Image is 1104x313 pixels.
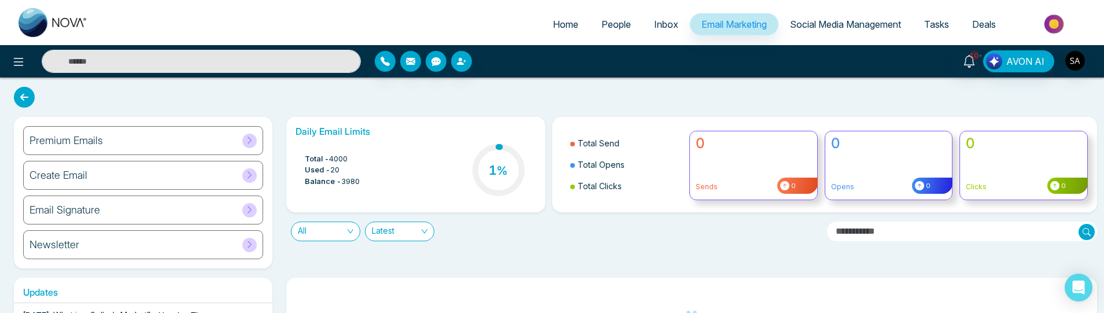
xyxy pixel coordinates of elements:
span: 0 [1059,181,1066,191]
img: Market-place.gif [1013,11,1097,37]
a: Tasks [913,13,961,35]
h6: Email Signature [29,204,100,216]
div: Open Intercom Messenger [1065,274,1092,301]
h3: 1 [489,163,508,178]
h6: Create Email [29,169,87,182]
span: Balance - [305,176,341,187]
a: Home [541,13,590,35]
span: Tasks [924,19,949,30]
span: Used - [305,164,330,176]
span: Home [553,19,578,30]
span: 0 [789,181,796,191]
img: Nova CRM Logo [19,8,88,37]
p: Clicks [966,182,1081,192]
span: Latest [372,222,427,241]
span: Social Media Management [790,19,901,30]
img: Lead Flow [986,53,1002,69]
span: 3980 [341,176,360,187]
span: Inbox [654,19,678,30]
a: People [590,13,643,35]
span: All [298,222,353,241]
li: Total Send [570,132,683,154]
h6: Newsletter [29,238,79,251]
span: AVON AI [1006,54,1044,68]
span: People [601,19,631,30]
span: Deals [972,19,996,30]
span: Email Marketing [701,19,767,30]
p: Sends [696,182,811,192]
span: 0 [924,181,931,191]
h6: Updates [14,287,272,298]
a: Deals [961,13,1007,35]
a: 10+ [955,50,983,71]
a: Inbox [643,13,690,35]
img: User Avatar [1065,51,1085,71]
li: Total Clicks [570,175,683,197]
a: Email Marketing [690,13,778,35]
a: Social Media Management [778,13,913,35]
p: Opens [831,182,947,192]
h4: 0 [966,135,1081,152]
li: Total Opens [570,154,683,175]
h6: Daily Email Limits [296,126,536,137]
h4: 0 [696,135,811,152]
span: Total - [305,153,329,165]
span: 10+ [969,50,980,61]
span: 4000 [329,153,348,165]
h4: 0 [831,135,947,152]
button: AVON AI [983,50,1054,72]
span: 20 [330,164,339,176]
span: % [497,164,508,178]
h6: Premium Emails [29,134,103,147]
